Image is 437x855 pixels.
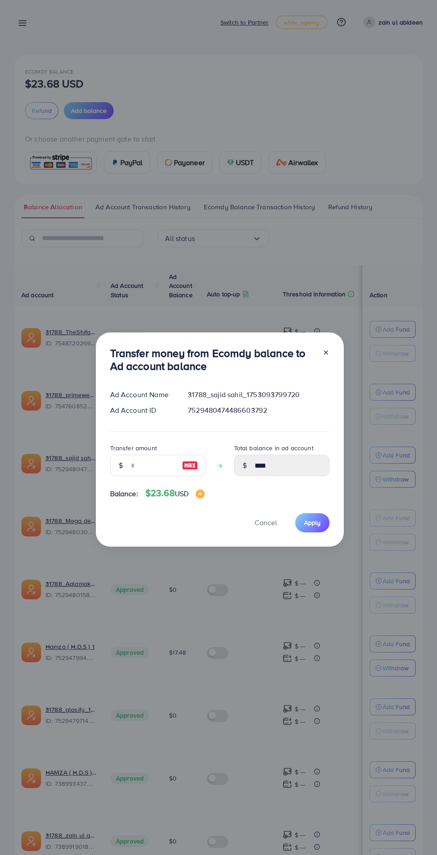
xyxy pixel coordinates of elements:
div: Ad Account Name [103,390,181,400]
h3: Transfer money from Ecomdy balance to Ad account balance [110,347,315,373]
button: Apply [295,513,330,532]
h4: $23.68 [145,488,205,499]
img: image [196,490,205,498]
label: Transfer amount [110,444,157,452]
iframe: Chat [399,815,430,848]
span: Cancel [255,518,277,527]
label: Total balance in ad account [234,444,313,452]
button: Cancel [243,513,288,532]
img: image [182,460,198,471]
div: Ad Account ID [103,405,181,415]
span: USD [175,489,189,498]
span: Apply [304,518,321,527]
div: 31788_sajid sahil_1753093799720 [181,390,336,400]
div: 7529480474486603792 [181,405,336,415]
span: Balance: [110,489,138,499]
